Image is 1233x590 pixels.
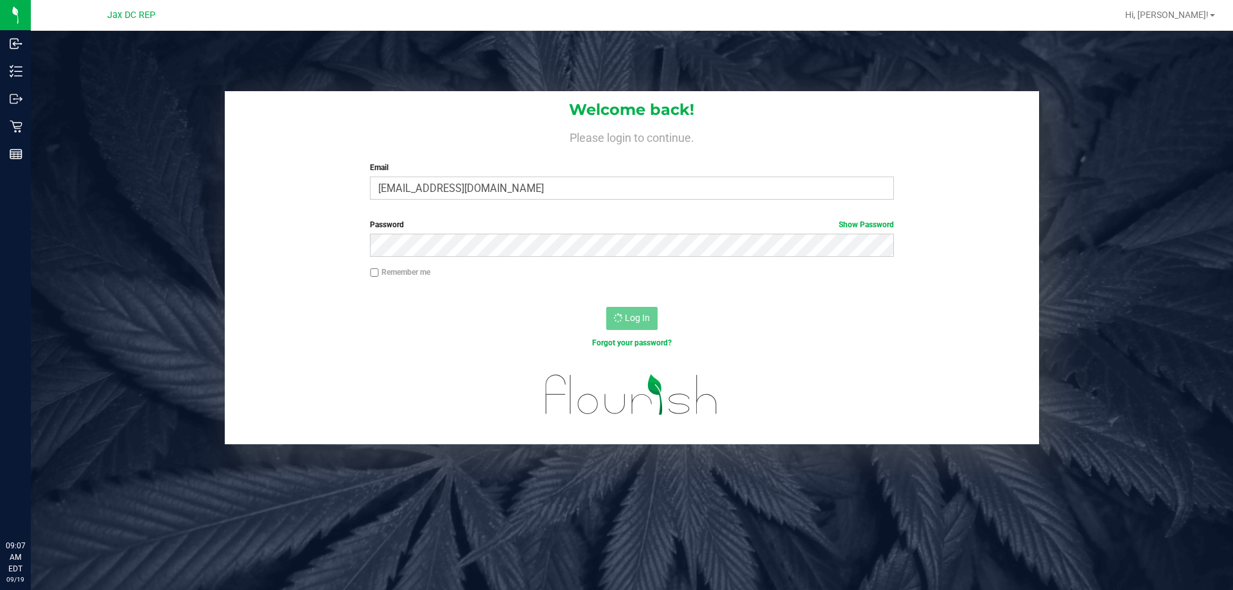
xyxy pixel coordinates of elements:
[225,128,1039,144] h4: Please login to continue.
[370,162,893,173] label: Email
[592,338,672,347] a: Forgot your password?
[839,220,894,229] a: Show Password
[10,148,22,161] inline-svg: Reports
[10,92,22,105] inline-svg: Outbound
[225,101,1039,118] h1: Welcome back!
[10,65,22,78] inline-svg: Inventory
[10,120,22,133] inline-svg: Retail
[370,266,430,278] label: Remember me
[625,313,650,323] span: Log In
[1125,10,1209,20] span: Hi, [PERSON_NAME]!
[6,575,25,584] p: 09/19
[530,362,733,428] img: flourish_logo.svg
[370,220,404,229] span: Password
[606,307,658,330] button: Log In
[107,10,155,21] span: Jax DC REP
[370,268,379,277] input: Remember me
[6,540,25,575] p: 09:07 AM EDT
[10,37,22,50] inline-svg: Inbound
